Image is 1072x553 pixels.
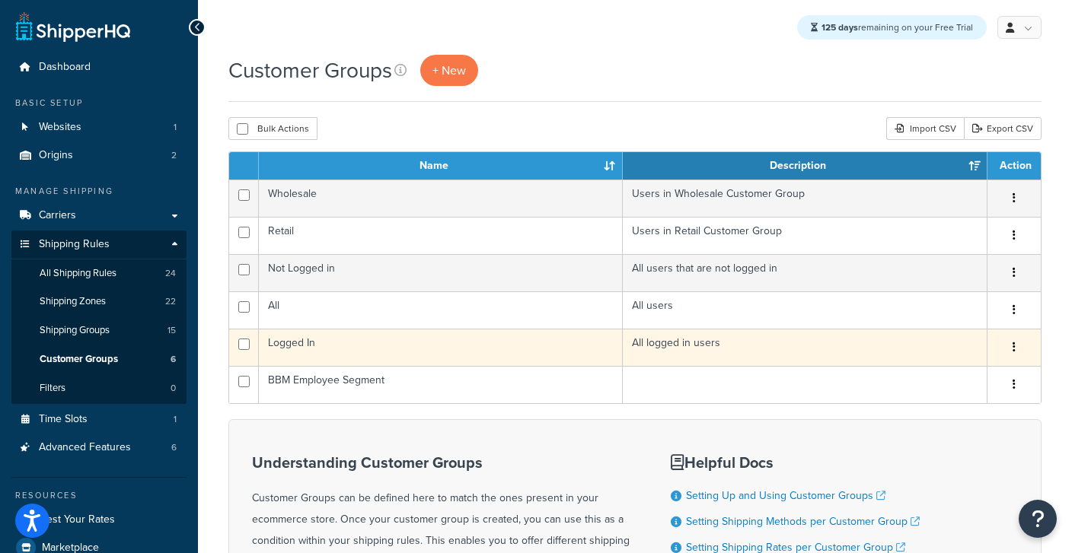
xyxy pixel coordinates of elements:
[40,295,106,308] span: Shipping Zones
[797,15,987,40] div: remaining on your Free Trial
[11,259,187,288] a: All Shipping Rules 24
[39,238,110,251] span: Shipping Rules
[623,180,987,217] td: Users in Wholesale Customer Group
[259,366,623,403] td: BBM Employee Segment
[11,345,187,373] a: Customer Groups 6
[671,454,920,471] h3: Helpful Docs
[432,62,466,79] span: + New
[42,513,115,526] span: Test Your Rates
[11,405,187,434] li: Time Slots
[623,291,987,329] td: All users
[11,316,187,345] li: Shipping Groups
[11,185,187,198] div: Manage Shipping
[987,152,1041,180] th: Action
[623,217,987,254] td: Users in Retail Customer Group
[420,55,478,86] a: + New
[16,11,130,42] a: ShipperHQ Home
[228,117,317,140] button: Bulk Actions
[171,353,176,366] span: 6
[623,254,987,291] td: All users that are not logged in
[228,56,392,85] h1: Customer Groups
[11,202,187,230] a: Carriers
[11,434,187,462] a: Advanced Features 6
[623,152,987,180] th: Description: activate to sort column ascending
[40,267,116,280] span: All Shipping Rules
[886,117,964,140] div: Import CSV
[11,97,187,110] div: Basic Setup
[171,441,177,454] span: 6
[11,230,187,259] a: Shipping Rules
[11,141,187,170] a: Origins 2
[11,288,187,316] a: Shipping Zones 22
[259,254,623,291] td: Not Logged in
[964,117,1042,140] a: Export CSV
[40,324,110,337] span: Shipping Groups
[1019,500,1057,538] button: Open Resource Center
[686,488,885,504] a: Setting Up and Using Customer Groups
[165,295,176,308] span: 22
[623,329,987,366] td: All logged in users
[40,353,118,366] span: Customer Groups
[11,405,187,434] a: Time Slots 1
[167,324,176,337] span: 15
[11,374,187,402] li: Filters
[39,61,91,74] span: Dashboard
[11,113,187,141] a: Websites 1
[174,121,177,134] span: 1
[39,209,76,222] span: Carriers
[11,434,187,462] li: Advanced Features
[39,441,131,454] span: Advanced Features
[11,53,187,81] a: Dashboard
[40,382,65,395] span: Filters
[174,413,177,426] span: 1
[259,217,623,254] td: Retail
[165,267,176,280] span: 24
[39,121,81,134] span: Websites
[11,345,187,373] li: Customer Groups
[11,259,187,288] li: All Shipping Rules
[259,329,623,366] td: Logged In
[11,230,187,404] li: Shipping Rules
[39,149,73,162] span: Origins
[11,506,187,533] a: Test Your Rates
[39,413,88,426] span: Time Slots
[11,489,187,502] div: Resources
[171,149,177,162] span: 2
[252,454,633,471] h3: Understanding Customer Groups
[11,316,187,345] a: Shipping Groups 15
[259,291,623,329] td: All
[822,21,858,34] strong: 125 days
[171,382,176,395] span: 0
[11,288,187,316] li: Shipping Zones
[259,152,623,180] th: Name: activate to sort column ascending
[11,374,187,402] a: Filters 0
[686,513,920,529] a: Setting Shipping Methods per Customer Group
[11,113,187,141] li: Websites
[11,141,187,170] li: Origins
[259,180,623,217] td: Wholesale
